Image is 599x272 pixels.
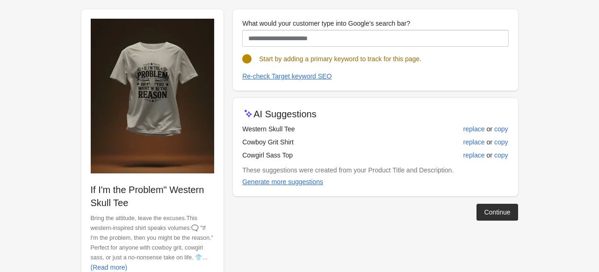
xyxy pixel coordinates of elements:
span: These suggestions were created from your Product Title and Description. [242,166,454,174]
span: or [484,124,494,134]
button: copy [491,121,512,137]
div: copy [494,138,508,146]
p: If I'm the Problem" Western Skull Tee [91,183,215,209]
span: Start by adding a primary keyword to track for this page. [259,55,421,63]
div: (Read more) [91,264,128,271]
button: Re-check Target keyword SEO [238,68,335,85]
div: copy [494,151,508,159]
button: replace [460,147,489,164]
td: Cowboy Grit Shirt [242,136,389,149]
button: Continue [476,204,518,221]
div: Re-check Target keyword SEO [242,72,332,80]
button: copy [491,134,512,150]
div: replace [463,151,485,159]
td: Cowgirl Sass Top [242,149,389,162]
div: Continue [484,208,510,216]
span: or [484,150,494,160]
button: replace [460,121,489,137]
div: replace [463,125,485,133]
span: Bring the attitude, leave the excuses.This western-inspired shirt speaks volumes:🗨️ "If I'm the p... [91,215,214,271]
button: replace [460,134,489,150]
div: Generate more suggestions [242,178,323,186]
div: copy [494,125,508,133]
td: Western Skull Tee [242,122,389,136]
span: or [484,137,494,147]
button: Generate more suggestions [238,173,327,190]
button: copy [491,147,512,164]
img: modern-sleek-t-shirt-mockup-in-a-dramatic-light-with-deep-shadows-clean-and-polished-look-0518_5a... [91,19,215,173]
label: What would your customer type into Google's search bar? [242,19,410,28]
div: replace [463,138,485,146]
p: AI Suggestions [253,107,317,121]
